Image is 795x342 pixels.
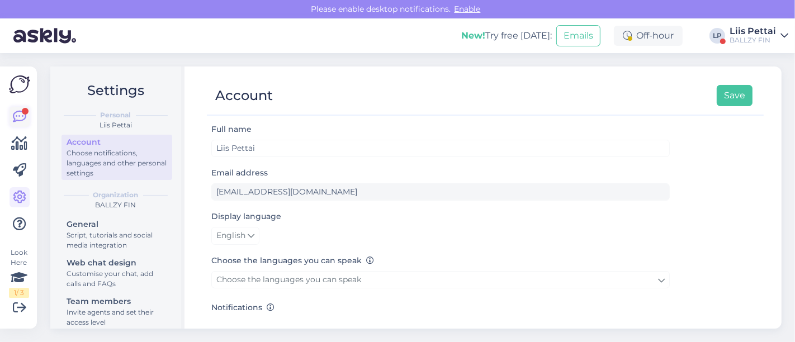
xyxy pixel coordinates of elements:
[9,75,30,93] img: Askly Logo
[211,271,670,288] a: Choose the languages you can speak
[717,85,753,106] button: Save
[101,110,131,120] b: Personal
[211,123,252,135] label: Full name
[461,30,485,41] b: New!
[215,85,273,106] div: Account
[61,255,172,291] a: Web chat designCustomise your chat, add calls and FAQs
[59,200,172,210] div: BALLZY FIN
[242,318,419,336] label: Get email when customer starts a chat
[67,136,167,148] div: Account
[211,211,281,222] label: Display language
[61,135,172,180] a: AccountChoose notifications, languages and other personal settings
[556,25,600,46] button: Emails
[211,167,268,179] label: Email address
[216,274,361,284] span: Choose the languages you can speak
[61,217,172,252] a: GeneralScript, tutorials and social media integration
[211,302,275,313] label: Notifications
[216,230,245,242] span: English
[211,140,670,157] input: Enter name
[61,294,172,329] a: Team membersInvite agents and set their access level
[730,36,776,45] div: BALLZY FIN
[67,230,167,250] div: Script, tutorials and social media integration
[67,269,167,289] div: Customise your chat, add calls and FAQs
[730,27,776,36] div: Liis Pettai
[9,248,29,298] div: Look Here
[211,227,259,245] a: English
[211,255,374,267] label: Choose the languages you can speak
[59,120,172,130] div: Liis Pettai
[67,148,167,178] div: Choose notifications, languages and other personal settings
[461,29,552,42] div: Try free [DATE]:
[709,28,725,44] div: LP
[67,218,167,230] div: General
[93,190,139,200] b: Organization
[67,257,167,269] div: Web chat design
[614,26,683,46] div: Off-hour
[9,288,29,298] div: 1 / 3
[211,183,670,201] input: Enter email
[67,296,167,307] div: Team members
[67,307,167,327] div: Invite agents and set their access level
[730,27,788,45] a: Liis PettaiBALLZY FIN
[451,4,484,14] span: Enable
[59,80,172,101] h2: Settings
